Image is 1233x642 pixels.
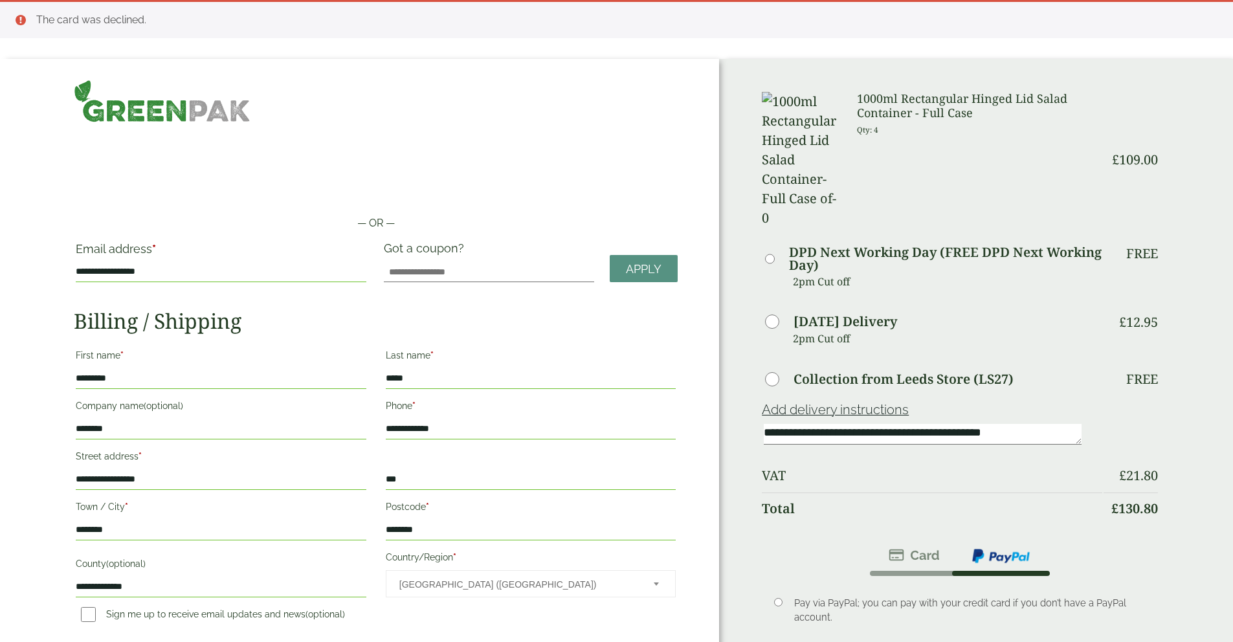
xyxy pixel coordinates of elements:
small: Qty: 4 [857,125,878,135]
label: Last name [386,346,676,368]
abbr: required [125,502,128,512]
p: 2pm Cut off [793,329,1102,348]
label: DPD Next Working Day (FREE DPD Next Working Day) [789,246,1102,272]
img: stripe.png [889,548,940,563]
img: GreenPak Supplies [74,80,250,122]
th: VAT [762,460,1102,491]
span: Apply [626,262,661,276]
label: Town / City [76,498,366,520]
label: [DATE] Delivery [794,315,897,328]
label: First name [76,346,366,368]
span: United Kingdom (UK) [399,571,636,598]
abbr: required [426,502,429,512]
span: £ [1111,500,1118,517]
span: (optional) [144,401,183,411]
input: Sign me up to receive email updates and news(optional) [81,607,96,622]
abbr: required [139,451,142,461]
span: Country/Region [386,570,676,597]
label: Country/Region [386,548,676,570]
label: Company name [76,397,366,419]
abbr: required [120,350,124,360]
label: Street address [76,447,366,469]
a: Add delivery instructions [762,402,909,417]
bdi: 21.80 [1119,467,1158,484]
label: County [76,555,366,577]
label: Sign me up to receive email updates and news [76,609,350,623]
label: Got a coupon? [384,241,469,261]
a: Apply [610,255,678,283]
span: £ [1119,313,1126,331]
label: Email address [76,243,366,261]
img: ppcp-gateway.png [971,548,1031,564]
label: Phone [386,397,676,419]
p: Free [1126,371,1158,387]
img: 1000ml Rectangular Hinged Lid Salad Container-Full Case of-0 [762,92,841,228]
h3: 1000ml Rectangular Hinged Lid Salad Container - Full Case [857,92,1102,120]
p: 2pm Cut off [793,272,1102,291]
iframe: Secure payment button frame [74,174,678,200]
label: Collection from Leeds Store (LS27) [794,373,1014,386]
p: — OR — [74,216,678,231]
h2: Billing / Shipping [74,309,678,333]
abbr: required [412,401,416,411]
p: Free [1126,246,1158,261]
p: Pay via PayPal; you can pay with your credit card if you don’t have a PayPal account. [794,596,1139,625]
bdi: 109.00 [1112,151,1158,168]
bdi: 12.95 [1119,313,1158,331]
li: The card was declined. [36,12,1212,28]
label: Postcode [386,498,676,520]
abbr: required [453,552,456,562]
span: (optional) [106,559,146,569]
span: (optional) [305,609,345,619]
span: £ [1119,467,1126,484]
th: Total [762,493,1102,524]
span: £ [1112,151,1119,168]
bdi: 130.80 [1111,500,1158,517]
abbr: required [430,350,434,360]
abbr: required [152,242,156,256]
